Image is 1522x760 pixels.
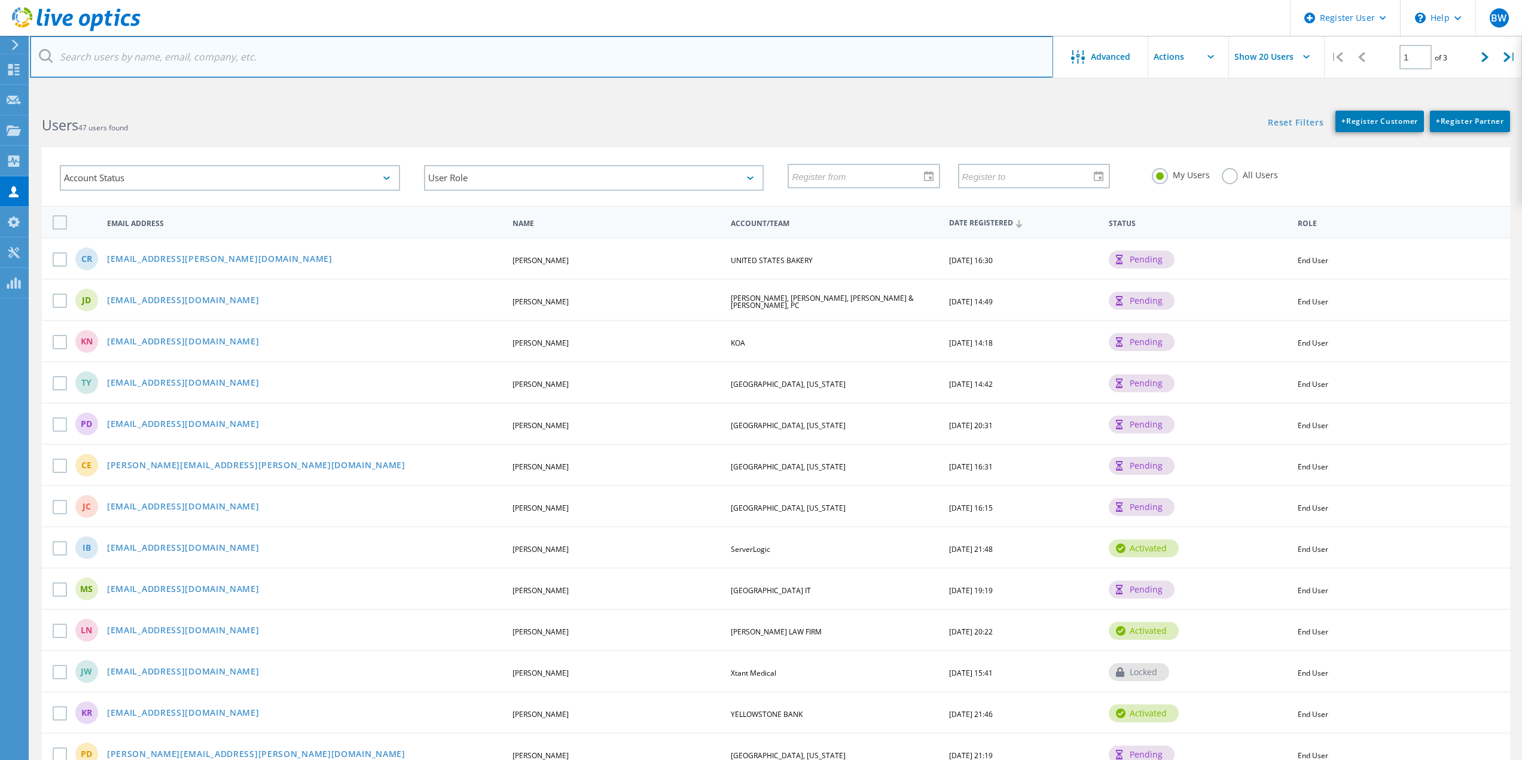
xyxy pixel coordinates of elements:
[1436,116,1504,126] span: Register Partner
[1298,462,1328,472] span: End User
[1415,13,1426,23] svg: \n
[949,297,993,307] span: [DATE] 14:49
[1298,668,1328,678] span: End User
[1109,457,1175,475] div: pending
[107,461,405,471] a: [PERSON_NAME][EMAIL_ADDRESS][PERSON_NAME][DOMAIN_NAME]
[731,585,811,596] span: [GEOGRAPHIC_DATA] IT
[1109,498,1175,516] div: pending
[949,219,1099,227] span: Date Registered
[1109,663,1169,681] div: locked
[1298,709,1328,719] span: End User
[731,709,803,719] span: YELLOWSTONE BANK
[107,296,260,306] a: [EMAIL_ADDRESS][DOMAIN_NAME]
[60,165,400,191] div: Account Status
[107,585,260,595] a: [EMAIL_ADDRESS][DOMAIN_NAME]
[1341,116,1418,126] span: Register Customer
[731,255,813,265] span: UNITED STATES BAKERY
[731,420,846,431] span: [GEOGRAPHIC_DATA], [US_STATE]
[1298,627,1328,637] span: End User
[513,668,569,678] span: [PERSON_NAME]
[424,165,764,191] div: User Role
[513,462,569,472] span: [PERSON_NAME]
[949,709,993,719] span: [DATE] 21:46
[107,502,260,512] a: [EMAIL_ADDRESS][DOMAIN_NAME]
[81,337,93,346] span: KN
[1109,251,1175,268] div: pending
[107,337,260,347] a: [EMAIL_ADDRESS][DOMAIN_NAME]
[513,544,569,554] span: [PERSON_NAME]
[731,338,745,348] span: KOA
[1298,255,1328,265] span: End User
[1430,111,1510,132] a: +Register Partner
[1298,297,1328,307] span: End User
[1091,53,1130,61] span: Advanced
[1298,544,1328,554] span: End User
[513,379,569,389] span: [PERSON_NAME]
[1435,53,1447,63] span: of 3
[1109,333,1175,351] div: pending
[1109,539,1179,557] div: activated
[949,544,993,554] span: [DATE] 21:48
[107,709,260,719] a: [EMAIL_ADDRESS][DOMAIN_NAME]
[731,293,914,310] span: [PERSON_NAME], [PERSON_NAME], [PERSON_NAME] & [PERSON_NAME], PC
[731,220,939,227] span: Account/Team
[949,379,993,389] span: [DATE] 14:42
[1497,36,1522,78] div: |
[81,667,92,676] span: JW
[513,503,569,513] span: [PERSON_NAME]
[731,462,846,472] span: [GEOGRAPHIC_DATA], [US_STATE]
[1298,420,1328,431] span: End User
[1109,704,1179,722] div: activated
[12,25,141,33] a: Live Optics Dashboard
[81,461,91,469] span: CE
[513,420,569,431] span: [PERSON_NAME]
[959,164,1100,187] input: Register to
[107,750,405,760] a: [PERSON_NAME][EMAIL_ADDRESS][PERSON_NAME][DOMAIN_NAME]
[107,420,260,430] a: [EMAIL_ADDRESS][DOMAIN_NAME]
[1325,36,1349,78] div: |
[81,255,92,263] span: CR
[731,627,822,637] span: [PERSON_NAME] LAW FIRM
[1109,374,1175,392] div: pending
[949,668,993,678] span: [DATE] 15:41
[949,503,993,513] span: [DATE] 16:15
[107,220,502,227] span: Email Address
[1298,585,1328,596] span: End User
[513,709,569,719] span: [PERSON_NAME]
[107,544,260,554] a: [EMAIL_ADDRESS][DOMAIN_NAME]
[1298,338,1328,348] span: End User
[83,502,91,511] span: JC
[107,379,260,389] a: [EMAIL_ADDRESS][DOMAIN_NAME]
[1109,292,1175,310] div: pending
[78,123,128,133] span: 47 users found
[1436,116,1441,126] b: +
[1298,503,1328,513] span: End User
[81,709,92,717] span: KR
[1109,416,1175,434] div: pending
[1335,111,1424,132] a: +Register Customer
[1298,379,1328,389] span: End User
[1298,220,1492,227] span: Role
[731,668,776,678] span: Xtant Medical
[731,544,770,554] span: ServerLogic
[80,585,93,593] span: MS
[949,627,993,637] span: [DATE] 20:22
[1109,581,1175,599] div: pending
[30,36,1053,78] input: Search users by name, email, company, etc.
[1109,622,1179,640] div: activated
[513,627,569,637] span: [PERSON_NAME]
[42,115,78,135] b: Users
[107,626,260,636] a: [EMAIL_ADDRESS][DOMAIN_NAME]
[1152,168,1210,179] label: My Users
[107,667,260,677] a: [EMAIL_ADDRESS][DOMAIN_NAME]
[81,379,91,387] span: TY
[1491,13,1506,23] span: BW
[1268,118,1323,129] a: Reset Filters
[949,255,993,265] span: [DATE] 16:30
[949,585,993,596] span: [DATE] 19:19
[81,750,92,758] span: PD
[81,626,92,634] span: LN
[731,379,846,389] span: [GEOGRAPHIC_DATA], [US_STATE]
[83,544,91,552] span: IB
[1222,168,1278,179] label: All Users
